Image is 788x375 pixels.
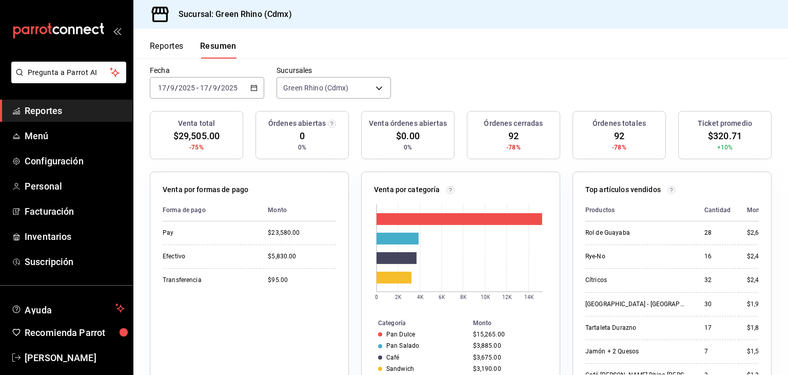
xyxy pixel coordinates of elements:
div: $3,190.00 [473,365,543,372]
span: Suscripción [25,255,125,269]
th: Monto [469,317,560,329]
h3: Ticket promedio [698,118,752,129]
span: Recomienda Parrot [25,326,125,340]
div: Cítricos [585,276,688,285]
span: -75% [189,143,204,152]
th: Cantidad [696,199,739,221]
div: Tartaleta Durazno [585,324,688,332]
div: $1,950.00 [747,300,775,309]
div: Pay [163,229,251,237]
div: 30 [704,300,731,309]
div: $95.00 [268,276,336,285]
button: Reportes [150,41,184,59]
div: Rol de Guayaba [585,229,688,237]
div: $3,885.00 [473,342,543,349]
span: Pregunta a Parrot AI [28,67,110,78]
div: 16 [704,252,731,261]
div: $2,480.00 [747,252,775,261]
div: navigation tabs [150,41,237,59]
th: Monto [260,199,336,221]
input: ---- [221,84,238,92]
span: / [175,84,178,92]
div: Pan Salado [386,342,419,349]
th: Productos [585,199,696,221]
text: 12K [502,294,512,300]
span: $320.71 [708,129,742,143]
div: $23,580.00 [268,229,336,237]
div: Efectivo [163,252,251,261]
span: Green Rhino (Cdmx) [283,83,348,93]
p: Top artículos vendidos [585,184,661,195]
label: Sucursales [277,67,391,74]
th: Categoría [362,317,469,329]
div: $2,660.00 [747,229,775,237]
th: Monto [739,199,775,221]
button: Resumen [200,41,237,59]
div: 28 [704,229,731,237]
span: Personal [25,179,125,193]
th: Forma de pago [163,199,260,221]
span: / [218,84,221,92]
div: Sandwich [386,365,414,372]
span: $29,505.00 [173,129,220,143]
div: $2,400.00 [747,276,775,285]
h3: Venta órdenes abiertas [369,118,447,129]
h3: Órdenes totales [593,118,646,129]
span: 0% [404,143,412,152]
h3: Venta total [178,118,215,129]
button: open_drawer_menu [113,27,121,35]
div: Pan Dulce [386,331,415,338]
div: $5,830.00 [268,252,336,261]
span: 0% [298,143,306,152]
div: Café [386,354,400,361]
h3: Sucursal: Green Rhino (Cdmx) [170,8,292,21]
text: 4K [417,294,424,300]
div: 32 [704,276,731,285]
div: 7 [704,347,731,356]
span: 92 [508,129,519,143]
span: - [196,84,199,92]
div: Transferencia [163,276,251,285]
div: $15,265.00 [473,331,543,338]
div: $1,540.00 [747,347,775,356]
span: Configuración [25,154,125,168]
h3: Órdenes cerradas [484,118,543,129]
div: $1,870.00 [747,324,775,332]
input: -- [170,84,175,92]
div: Jamón + 2 Quesos [585,347,688,356]
span: 92 [614,129,624,143]
input: -- [157,84,167,92]
span: Facturación [25,204,125,218]
span: -78% [506,143,521,152]
div: Rye-No [585,252,688,261]
h3: Órdenes abiertas [268,118,326,129]
input: ---- [178,84,195,92]
span: Reportes [25,104,125,118]
span: Ayuda [25,302,111,314]
span: 0 [300,129,305,143]
text: 14K [524,294,534,300]
text: 6K [439,294,445,300]
span: Inventarios [25,230,125,243]
span: [PERSON_NAME] [25,351,125,365]
div: $3,675.00 [473,354,543,361]
p: Venta por formas de pago [163,184,248,195]
span: +10% [717,143,733,152]
text: 0 [375,294,378,300]
span: Menú [25,129,125,143]
label: Fecha [150,67,264,74]
span: -78% [612,143,626,152]
div: 17 [704,324,731,332]
text: 10K [481,294,490,300]
span: / [209,84,212,92]
input: -- [212,84,218,92]
text: 2K [395,294,402,300]
div: [GEOGRAPHIC_DATA] - [GEOGRAPHIC_DATA] [585,300,688,309]
p: Venta por categoría [374,184,440,195]
button: Pregunta a Parrot AI [11,62,126,83]
span: $0.00 [396,129,420,143]
a: Pregunta a Parrot AI [7,74,126,85]
span: / [167,84,170,92]
input: -- [200,84,209,92]
text: 8K [460,294,467,300]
